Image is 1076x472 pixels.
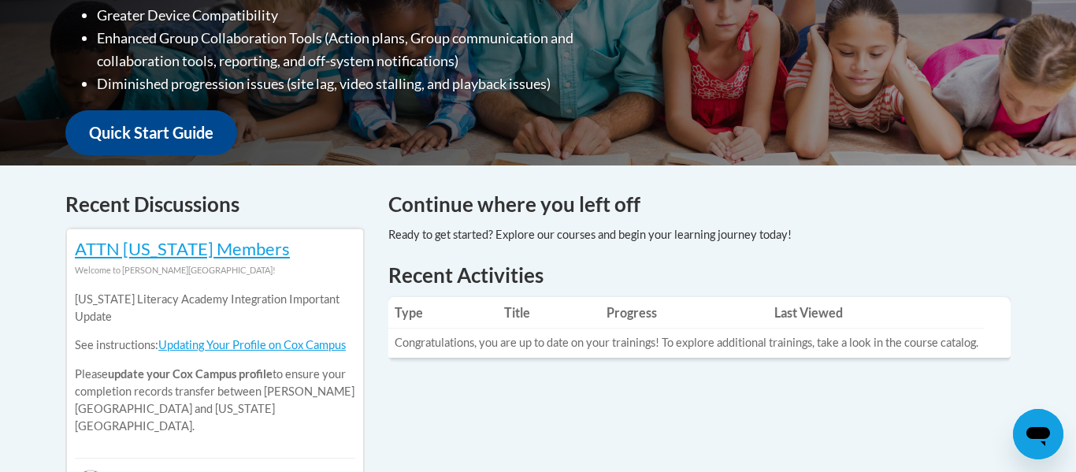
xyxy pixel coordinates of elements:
[108,367,273,381] b: update your Cox Campus profile
[75,262,355,279] div: Welcome to [PERSON_NAME][GEOGRAPHIC_DATA]!
[65,110,237,155] a: Quick Start Guide
[388,261,1011,289] h1: Recent Activities
[75,279,355,447] div: Please to ensure your completion records transfer between [PERSON_NAME][GEOGRAPHIC_DATA] and [US_...
[388,329,985,358] td: Congratulations, you are up to date on your trainings! To explore additional trainings, take a lo...
[1013,409,1063,459] iframe: Button to launch messaging window
[97,27,636,72] li: Enhanced Group Collaboration Tools (Action plans, Group communication and collaboration tools, re...
[75,291,355,325] p: [US_STATE] Literacy Academy Integration Important Update
[75,336,355,354] p: See instructions:
[97,72,636,95] li: Diminished progression issues (site lag, video stalling, and playback issues)
[388,297,498,329] th: Type
[388,189,1011,220] h4: Continue where you left off
[75,238,290,259] a: ATTN [US_STATE] Members
[768,297,985,329] th: Last Viewed
[600,297,768,329] th: Progress
[498,297,601,329] th: Title
[65,189,365,220] h4: Recent Discussions
[97,4,636,27] li: Greater Device Compatibility
[158,338,346,351] a: Updating Your Profile on Cox Campus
